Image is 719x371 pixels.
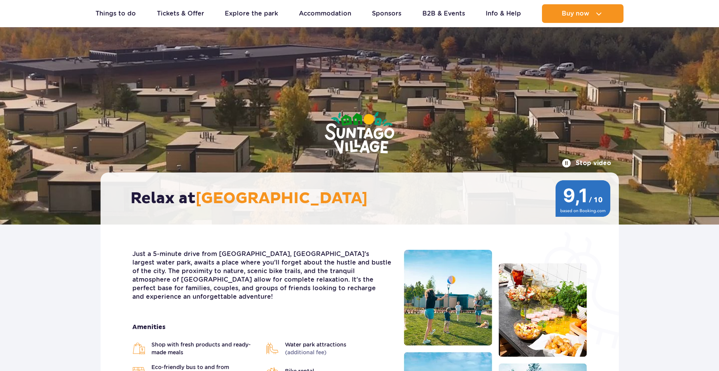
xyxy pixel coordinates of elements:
span: Water park attractions [285,341,346,356]
a: Info & Help [486,4,521,23]
p: Just a 5-minute drive from [GEOGRAPHIC_DATA], [GEOGRAPHIC_DATA]'s largest water park, awaits a pl... [132,250,392,301]
strong: Amenities [132,323,392,331]
a: Sponsors [372,4,401,23]
a: B2B & Events [422,4,465,23]
span: (additional fee) [285,349,327,355]
img: Suntago Village [294,82,425,186]
a: Accommodation [299,4,351,23]
img: 9,1/10 wg ocen z Booking.com [555,180,611,217]
span: Shop with fresh products and ready-made meals [151,341,259,356]
a: Things to do [96,4,136,23]
button: Stop video [562,159,611,168]
span: [GEOGRAPHIC_DATA] [196,189,368,208]
a: Tickets & Offer [157,4,204,23]
button: Buy now [542,4,623,23]
h2: Relax at [130,189,597,208]
span: Buy now [562,10,589,17]
a: Explore the park [225,4,278,23]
